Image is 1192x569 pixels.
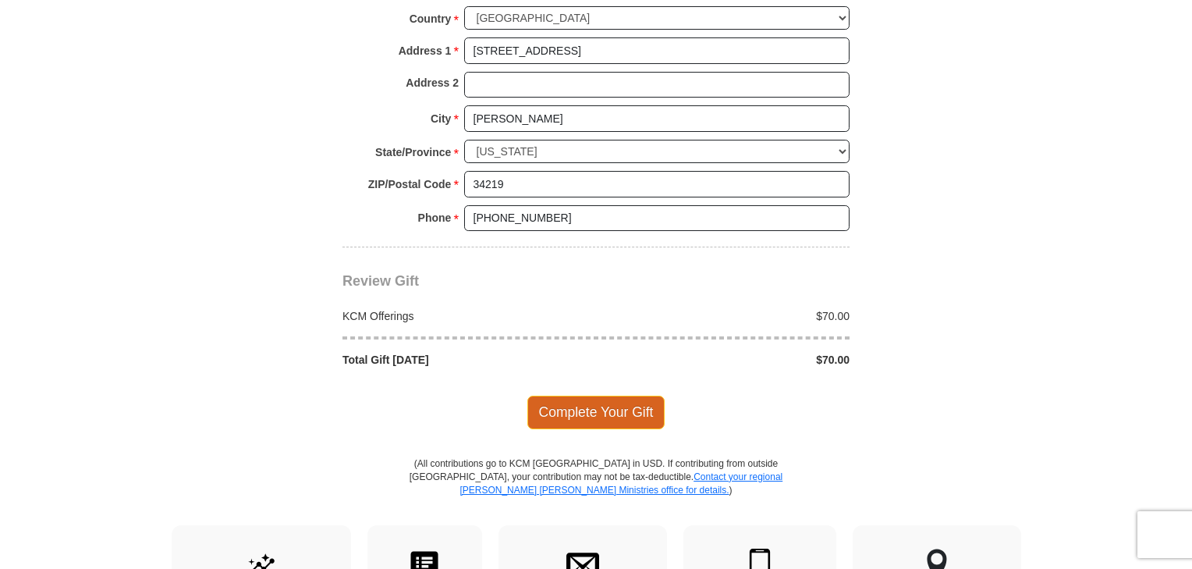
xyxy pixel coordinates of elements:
strong: Address 2 [406,72,459,94]
p: (All contributions go to KCM [GEOGRAPHIC_DATA] in USD. If contributing from outside [GEOGRAPHIC_D... [409,457,783,525]
div: $70.00 [596,308,858,324]
div: KCM Offerings [335,308,597,324]
div: Total Gift [DATE] [335,352,597,368]
strong: City [431,108,451,130]
strong: Phone [418,207,452,229]
strong: Country [410,8,452,30]
strong: Address 1 [399,40,452,62]
strong: State/Province [375,141,451,163]
a: Contact your regional [PERSON_NAME] [PERSON_NAME] Ministries office for details. [459,471,782,496]
span: Complete Your Gift [527,396,665,429]
span: Review Gift [342,273,419,289]
div: $70.00 [596,352,858,368]
strong: ZIP/Postal Code [368,173,452,195]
